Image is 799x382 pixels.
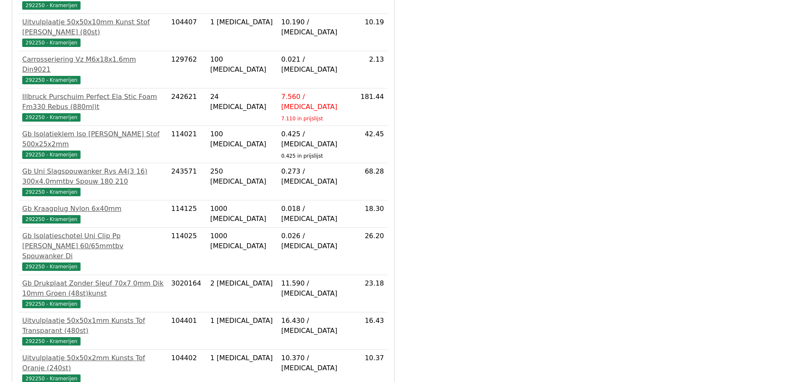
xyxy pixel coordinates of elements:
[22,300,81,308] span: 292250 - Kramerijen
[281,55,350,75] div: 0.021 / [MEDICAL_DATA]
[22,231,164,261] div: Gb Isolatieschotel Uni Clip Pp [PERSON_NAME] 60/65mmtbv Spouwanker Di
[210,17,274,27] div: 1 [MEDICAL_DATA]
[22,1,81,10] span: 292250 - Kramerijen
[281,231,350,251] div: 0.026 / [MEDICAL_DATA]
[22,316,164,346] a: Uitvulplaatje 50x50x1mm Kunsts Tof Transparant (480st)292250 - Kramerijen
[22,39,81,47] span: 292250 - Kramerijen
[210,316,274,326] div: 1 [MEDICAL_DATA]
[281,116,323,122] sub: 7.110 in prijslijst
[281,166,350,187] div: 0.273 / [MEDICAL_DATA]
[354,312,388,350] td: 16.43
[22,278,164,299] div: Gb Drukplaat Zonder Sleuf 70x7 0mm Dik 10mm Groen (48st)kunst
[22,92,164,112] div: Illbruck Purschuim Perfect Ela Stic Foam Fm330 Rebus (880ml)t
[281,129,350,149] div: 0.425 / [MEDICAL_DATA]
[22,166,164,187] div: Gb Uni Slagspouwanker Rvs A4(3 16) 300x4.0mmtbv Spouw 180 210
[354,275,388,312] td: 23.18
[22,129,164,159] a: Gb Isolatieklem Iso [PERSON_NAME] Stof 500x25x2mm292250 - Kramerijen
[168,163,207,200] td: 243571
[22,204,164,224] a: Gb Kraagplug Nylon 6x40mm292250 - Kramerijen
[168,126,207,163] td: 114021
[22,337,81,346] span: 292250 - Kramerijen
[22,166,164,197] a: Gb Uni Slagspouwanker Rvs A4(3 16) 300x4.0mmtbv Spouw 180 210292250 - Kramerijen
[281,316,350,336] div: 16.430 / [MEDICAL_DATA]
[22,316,164,336] div: Uitvulplaatje 50x50x1mm Kunsts Tof Transparant (480st)
[22,278,164,309] a: Gb Drukplaat Zonder Sleuf 70x7 0mm Dik 10mm Groen (48st)kunst292250 - Kramerijen
[22,215,81,223] span: 292250 - Kramerijen
[354,163,388,200] td: 68.28
[22,129,164,149] div: Gb Isolatieklem Iso [PERSON_NAME] Stof 500x25x2mm
[22,151,81,159] span: 292250 - Kramerijen
[22,188,81,196] span: 292250 - Kramerijen
[210,55,274,75] div: 100 [MEDICAL_DATA]
[168,88,207,126] td: 242621
[168,51,207,88] td: 129762
[354,51,388,88] td: 2.13
[210,278,274,288] div: 2 [MEDICAL_DATA]
[210,166,274,187] div: 250 [MEDICAL_DATA]
[281,278,350,299] div: 11.590 / [MEDICAL_DATA]
[22,353,164,373] div: Uitvulplaatje 50x50x2mm Kunsts Tof Oranje (240st)
[168,312,207,350] td: 104401
[354,126,388,163] td: 42.45
[354,200,388,228] td: 18.30
[281,17,350,37] div: 10.190 / [MEDICAL_DATA]
[168,228,207,275] td: 114025
[22,262,81,271] span: 292250 - Kramerijen
[210,129,274,149] div: 100 [MEDICAL_DATA]
[168,200,207,228] td: 114125
[210,204,274,224] div: 1000 [MEDICAL_DATA]
[22,204,164,214] div: Gb Kraagplug Nylon 6x40mm
[354,88,388,126] td: 181.44
[281,92,350,112] div: 7.560 / [MEDICAL_DATA]
[168,14,207,51] td: 104407
[210,92,274,112] div: 24 [MEDICAL_DATA]
[168,275,207,312] td: 3020164
[22,231,164,271] a: Gb Isolatieschotel Uni Clip Pp [PERSON_NAME] 60/65mmtbv Spouwanker Di292250 - Kramerijen
[210,231,274,251] div: 1000 [MEDICAL_DATA]
[281,204,350,224] div: 0.018 / [MEDICAL_DATA]
[281,353,350,373] div: 10.370 / [MEDICAL_DATA]
[22,76,81,84] span: 292250 - Kramerijen
[22,92,164,122] a: Illbruck Purschuim Perfect Ela Stic Foam Fm330 Rebus (880ml)t292250 - Kramerijen
[22,17,164,47] a: Uitvulplaatje 50x50x10mm Kunst Stof [PERSON_NAME] (80st)292250 - Kramerijen
[354,228,388,275] td: 26.20
[354,14,388,51] td: 10.19
[22,55,164,85] a: Carrosseriering Vz M6x18x1.6mm Din9021292250 - Kramerijen
[22,17,164,37] div: Uitvulplaatje 50x50x10mm Kunst Stof [PERSON_NAME] (80st)
[22,55,164,75] div: Carrosseriering Vz M6x18x1.6mm Din9021
[22,113,81,122] span: 292250 - Kramerijen
[210,353,274,363] div: 1 [MEDICAL_DATA]
[281,153,323,159] sub: 0.425 in prijslijst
